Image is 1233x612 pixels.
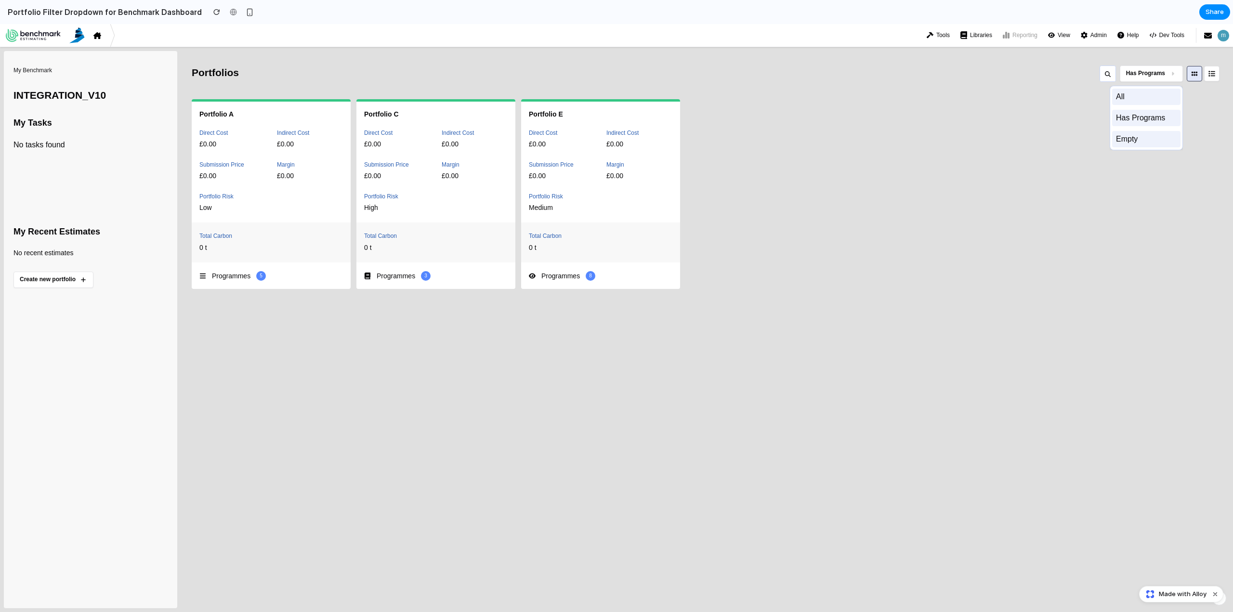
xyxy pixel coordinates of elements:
[1140,589,1207,599] a: Made with Alloy
[4,6,202,18] h2: Portfolio Filter Dropdown for Benchmark Dashboard
[1159,589,1207,599] span: Made with Alloy
[1206,7,1224,17] span: Share
[1209,588,1221,600] button: Dismiss watermark
[1116,67,1125,78] span: All
[1116,88,1165,100] span: Has Programs
[1116,109,1138,121] span: Empty
[1199,4,1230,20] button: Share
